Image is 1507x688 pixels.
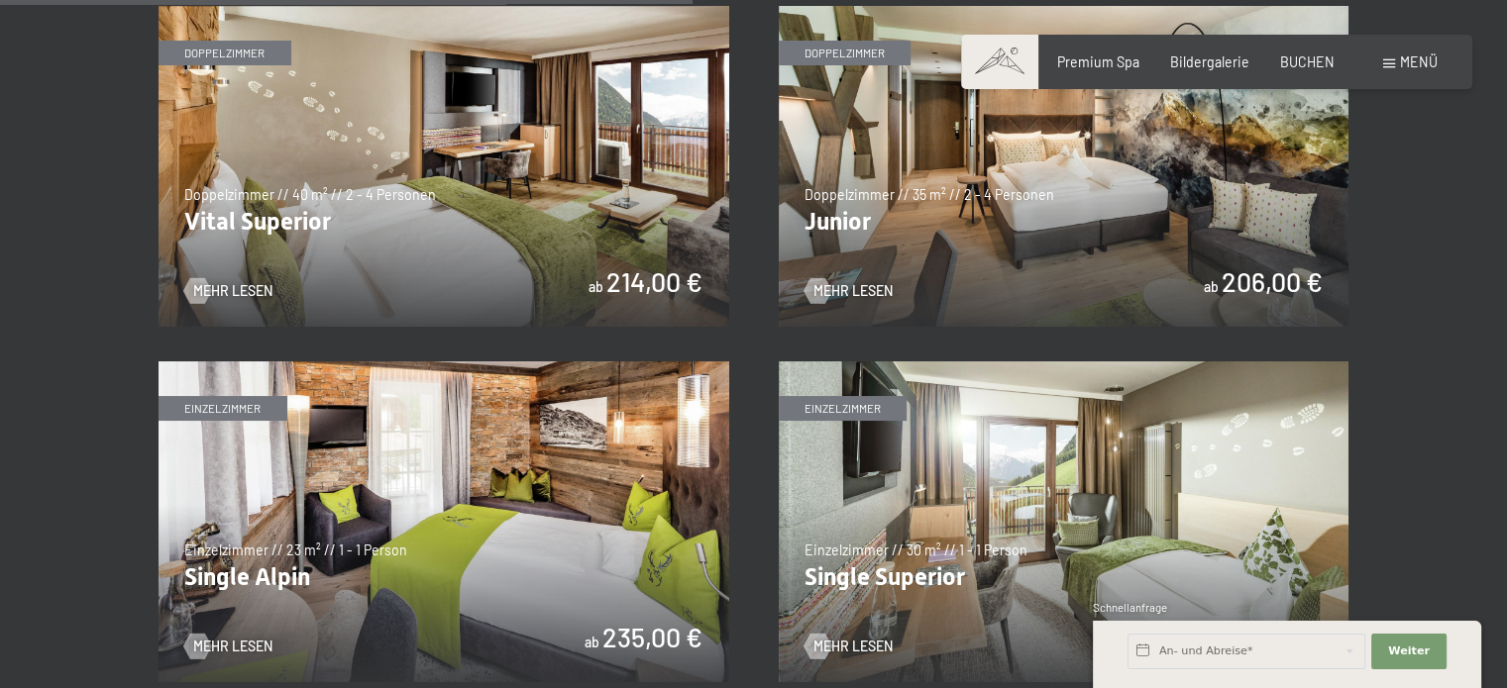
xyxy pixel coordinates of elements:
span: Weiter [1388,643,1430,659]
img: Single Superior [779,361,1349,682]
a: Vital Superior [159,6,729,17]
button: Weiter [1371,634,1447,669]
a: BUCHEN [1280,53,1335,70]
a: Single Superior [779,361,1349,372]
a: Junior [779,6,1349,17]
span: Menü [1400,53,1438,70]
a: Single Alpin [159,361,729,372]
span: Mehr Lesen [813,637,893,656]
a: Bildergalerie [1170,53,1249,70]
span: Mehr Lesen [813,281,893,301]
a: Mehr Lesen [184,281,272,301]
a: Mehr Lesen [805,281,893,301]
span: Mehr Lesen [193,281,272,301]
span: Schnellanfrage [1093,601,1167,614]
a: Mehr Lesen [805,637,893,656]
a: Mehr Lesen [184,637,272,656]
span: Mehr Lesen [193,637,272,656]
img: Vital Superior [159,6,729,327]
a: Premium Spa [1057,53,1139,70]
img: Junior [779,6,1349,327]
img: Single Alpin [159,361,729,682]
